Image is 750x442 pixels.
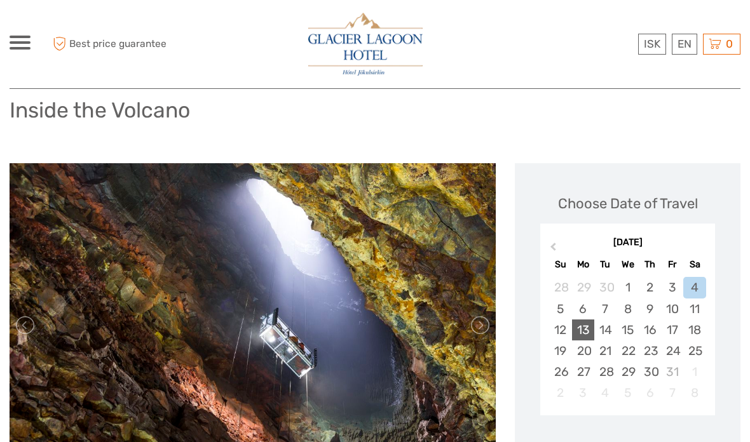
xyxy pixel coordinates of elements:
div: Choose Monday, September 29th, 2025 [572,277,594,298]
div: Not available Wednesday, November 5th, 2025 [617,382,639,403]
div: Choose Thursday, October 16th, 2025 [639,319,661,340]
div: Choose Sunday, September 28th, 2025 [549,277,571,298]
div: Choose Saturday, October 11th, 2025 [683,298,706,319]
div: Choose Tuesday, September 30th, 2025 [594,277,617,298]
div: Choose Friday, October 24th, 2025 [661,340,683,361]
div: Choose Thursday, October 30th, 2025 [639,361,661,382]
div: Choose Thursday, October 23rd, 2025 [639,340,661,361]
div: [DATE] [540,236,715,250]
div: Choose Saturday, October 25th, 2025 [683,340,706,361]
div: Choose Tuesday, October 21st, 2025 [594,340,617,361]
div: Choose Sunday, October 5th, 2025 [549,298,571,319]
div: Choose Saturday, October 4th, 2025 [683,277,706,298]
div: month 2025-10 [544,277,711,403]
div: Su [549,256,571,273]
div: Not available Saturday, November 8th, 2025 [683,382,706,403]
div: Th [639,256,661,273]
div: Choose Thursday, October 9th, 2025 [639,298,661,319]
h1: Inside the Volcano [10,97,190,123]
button: Open LiveChat chat widget [10,5,48,43]
span: 0 [724,37,735,50]
img: 2790-86ba44ba-e5e5-4a53-8ab7-28051417b7bc_logo_big.jpg [308,13,423,76]
div: Choose Wednesday, October 29th, 2025 [617,361,639,382]
div: Choose Thursday, October 2nd, 2025 [639,277,661,298]
div: Choose Monday, October 6th, 2025 [572,298,594,319]
div: Choose Monday, October 13th, 2025 [572,319,594,340]
span: ISK [644,37,660,50]
div: EN [672,34,697,55]
div: Not available Monday, November 3rd, 2025 [572,382,594,403]
div: Choose Monday, October 27th, 2025 [572,361,594,382]
div: Choose Tuesday, October 28th, 2025 [594,361,617,382]
div: Choose Wednesday, October 1st, 2025 [617,277,639,298]
div: Not available Friday, November 7th, 2025 [661,382,683,403]
div: Choose Date of Travel [558,194,698,213]
div: Not available Thursday, November 6th, 2025 [639,382,661,403]
div: Choose Saturday, October 18th, 2025 [683,319,706,340]
div: Mo [572,256,594,273]
div: Choose Wednesday, October 15th, 2025 [617,319,639,340]
div: Sa [683,256,706,273]
button: Previous Month [542,239,562,260]
div: Choose Friday, October 3rd, 2025 [661,277,683,298]
div: Choose Friday, October 10th, 2025 [661,298,683,319]
div: We [617,256,639,273]
div: Not available Sunday, November 2nd, 2025 [549,382,571,403]
div: Not available Tuesday, November 4th, 2025 [594,382,617,403]
div: Not available Friday, October 31st, 2025 [661,361,683,382]
div: Choose Monday, October 20th, 2025 [572,340,594,361]
div: Choose Sunday, October 19th, 2025 [549,340,571,361]
div: Choose Wednesday, October 22nd, 2025 [617,340,639,361]
div: Choose Tuesday, October 7th, 2025 [594,298,617,319]
div: Choose Friday, October 17th, 2025 [661,319,683,340]
div: Choose Sunday, October 12th, 2025 [549,319,571,340]
div: Choose Sunday, October 26th, 2025 [549,361,571,382]
div: Tu [594,256,617,273]
div: Choose Tuesday, October 14th, 2025 [594,319,617,340]
div: Choose Wednesday, October 8th, 2025 [617,298,639,319]
span: Best price guarantee [50,34,193,55]
div: Fr [661,256,683,273]
div: Not available Saturday, November 1st, 2025 [683,361,706,382]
